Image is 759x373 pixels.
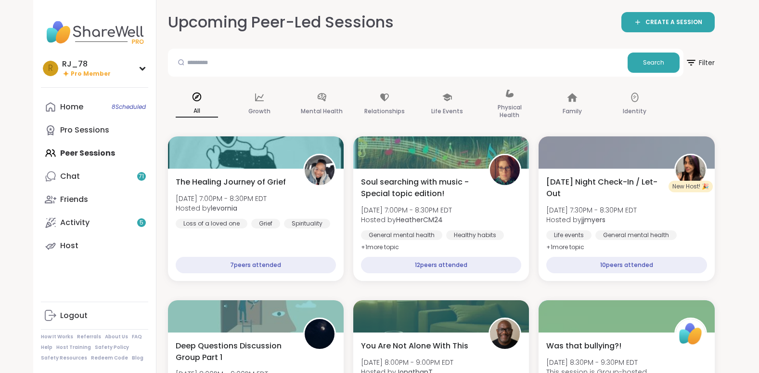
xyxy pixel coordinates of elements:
[176,219,247,228] div: Loss of a loved one
[41,355,87,361] a: Safety Resources
[211,203,237,213] b: levornia
[490,319,520,349] img: JonathanT
[546,230,592,240] div: Life events
[60,310,88,321] div: Logout
[364,106,405,117] p: Relationships
[546,176,663,200] span: [DATE] Night Check-In / Let-Out
[623,106,646,117] p: Identity
[361,176,478,200] span: Soul searching with music -Special topic edition!
[60,194,88,205] div: Friends
[305,155,334,185] img: levornia
[91,355,128,361] a: Redeem Code
[41,95,148,119] a: Home8Scheduled
[60,240,78,251] div: Host
[41,333,73,340] a: How It Works
[62,59,111,69] div: RJ_78
[139,173,144,181] span: 71
[489,102,531,121] p: Physical Health
[251,219,280,228] div: Grief
[643,58,664,67] span: Search
[176,340,293,363] span: Deep Questions Discussion Group Part 1
[546,340,621,352] span: Was that bullying?!
[132,333,142,340] a: FAQ
[628,53,680,73] button: Search
[60,102,83,112] div: Home
[60,171,80,182] div: Chat
[446,230,504,240] div: Healthy habits
[305,319,334,349] img: QueenOfTheNight
[48,62,53,75] span: R
[676,155,706,185] img: jjmyers
[685,49,715,77] button: Filter
[361,230,442,240] div: General mental health
[56,344,91,351] a: Host Training
[546,257,707,273] div: 10 peers attended
[140,219,143,227] span: 5
[176,257,336,273] div: 7 peers attended
[685,51,715,74] span: Filter
[41,234,148,257] a: Host
[581,215,605,225] b: jjmyers
[248,106,270,117] p: Growth
[41,119,148,142] a: Pro Sessions
[361,340,468,352] span: You Are Not Alone With This
[60,125,109,135] div: Pro Sessions
[546,205,637,215] span: [DATE] 7:30PM - 8:30PM EDT
[77,333,101,340] a: Referrals
[669,181,713,192] div: New Host! 🎉
[676,319,706,349] img: ShareWell
[361,215,452,225] span: Hosted by
[563,106,582,117] p: Family
[645,18,702,27] span: CREATE A SESSION
[431,106,463,117] p: Life Events
[621,12,715,32] a: CREATE A SESSION
[41,211,148,234] a: Activity5
[112,103,146,111] span: 8 Scheduled
[71,70,111,78] span: Pro Member
[546,215,637,225] span: Hosted by
[301,106,343,117] p: Mental Health
[132,355,143,361] a: Blog
[361,257,521,273] div: 12 peers attended
[95,344,129,351] a: Safety Policy
[41,15,148,49] img: ShareWell Nav Logo
[41,304,148,327] a: Logout
[176,176,286,188] span: The Healing Journey of Grief
[595,230,677,240] div: General mental health
[176,194,267,203] span: [DATE] 7:00PM - 8:30PM EDT
[361,358,453,367] span: [DATE] 8:00PM - 9:00PM EDT
[105,333,128,340] a: About Us
[41,188,148,211] a: Friends
[176,203,267,213] span: Hosted by
[60,217,90,228] div: Activity
[284,219,330,228] div: Spirituality
[490,155,520,185] img: HeatherCM24
[546,358,647,367] span: [DATE] 8:30PM - 9:30PM EDT
[41,344,52,351] a: Help
[41,165,148,188] a: Chat71
[168,12,394,33] h2: Upcoming Peer-Led Sessions
[361,205,452,215] span: [DATE] 7:00PM - 8:30PM EDT
[396,215,443,225] b: HeatherCM24
[176,105,218,118] p: All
